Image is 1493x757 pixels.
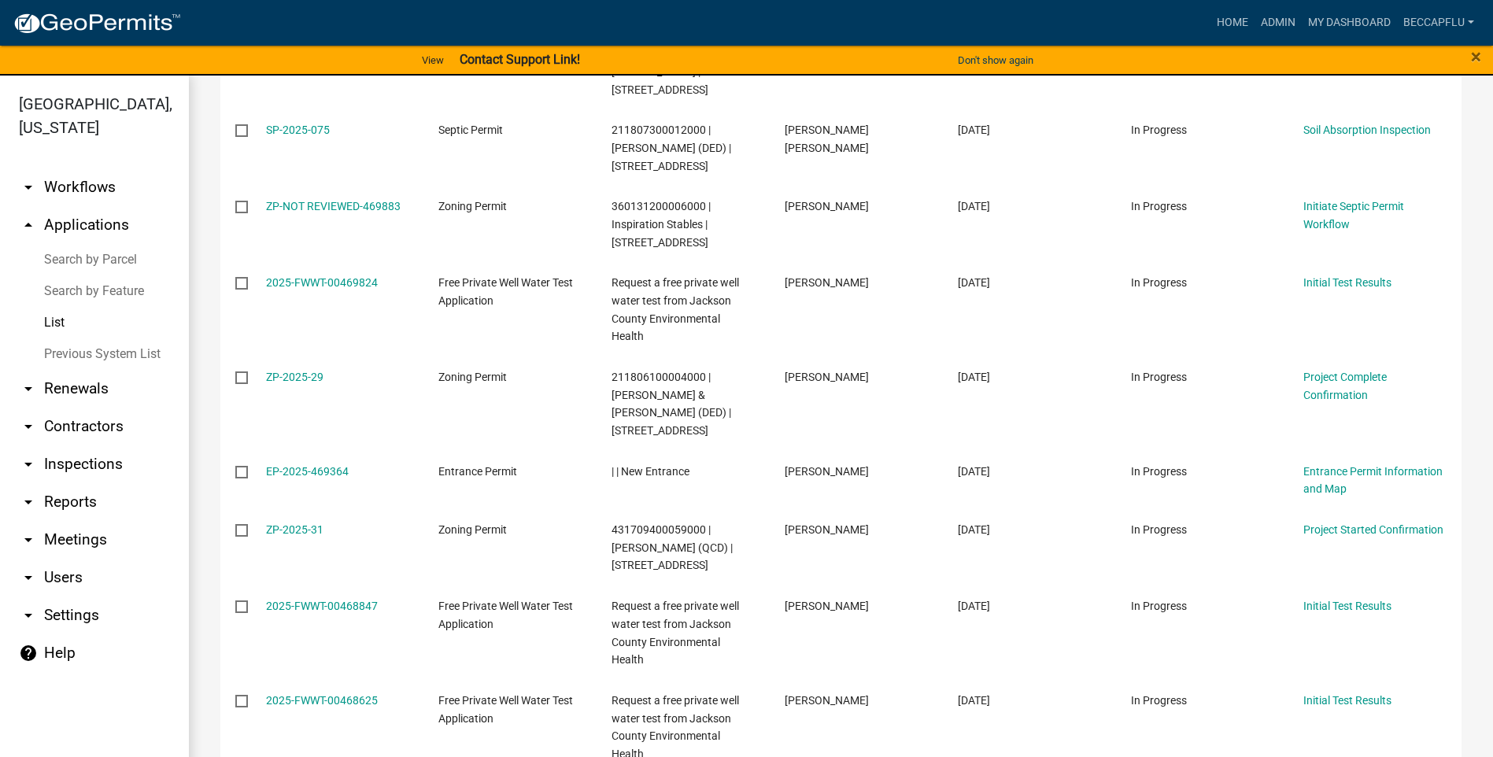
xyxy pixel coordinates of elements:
[438,371,507,383] span: Zoning Permit
[19,493,38,511] i: arrow_drop_down
[1131,465,1187,478] span: In Progress
[1303,276,1391,289] a: Initial Test Results
[1471,47,1481,66] button: Close
[1303,600,1391,612] a: Initial Test Results
[612,600,739,666] span: Request a free private well water test from Jackson County Environmental Health
[438,600,573,630] span: Free Private Well Water Test Application
[612,124,731,172] span: 211807300012000 | Blanchard, Joyce M (DED) | 6927 200TH AVE
[958,694,990,707] span: 08/25/2025
[958,200,990,212] span: 08/27/2025
[266,124,330,136] a: SP-2025-075
[19,568,38,587] i: arrow_drop_down
[266,600,378,612] a: 2025-FWWT-00468847
[438,694,573,725] span: Free Private Well Water Test Application
[958,465,990,478] span: 08/26/2025
[19,417,38,436] i: arrow_drop_down
[1131,371,1187,383] span: In Progress
[785,465,869,478] span: Jeremy McCarty
[958,276,990,289] span: 08/27/2025
[958,523,990,536] span: 08/26/2025
[612,523,733,572] span: 431709400059000 | Bollinger, Craig S (QCD) | 6818 CAVES RD
[612,200,711,249] span: 360131200006000 | Inspiration Stables | 21177 317th St
[952,47,1040,73] button: Don't show again
[438,523,507,536] span: Zoning Permit
[19,178,38,197] i: arrow_drop_down
[416,47,450,73] a: View
[1131,200,1187,212] span: In Progress
[266,523,323,536] a: ZP-2025-31
[19,455,38,474] i: arrow_drop_down
[438,465,517,478] span: Entrance Permit
[1210,8,1255,38] a: Home
[612,276,739,342] span: Request a free private well water test from Jackson County Environmental Health
[19,530,38,549] i: arrow_drop_down
[1131,523,1187,536] span: In Progress
[266,371,323,383] a: ZP-2025-29
[438,124,503,136] span: Septic Permit
[785,371,869,383] span: Steve Kurtz
[785,600,869,612] span: Alicia Michels
[266,276,378,289] a: 2025-FWWT-00469824
[438,200,507,212] span: Zoning Permit
[1303,523,1443,536] a: Project Started Confirmation
[1303,694,1391,707] a: Initial Test Results
[1302,8,1397,38] a: My Dashboard
[1303,371,1387,401] a: Project Complete Confirmation
[612,371,731,437] span: 211806100004000 | Kurtz, Steven & Verna (DED) | 9202 200TH AVE
[1397,8,1480,38] a: BeccaPflu
[1303,200,1404,231] a: Initiate Septic Permit Workflow
[460,52,580,67] strong: Contact Support Link!
[1303,465,1443,496] a: Entrance Permit Information and Map
[266,465,349,478] a: EP-2025-469364
[266,200,401,212] a: ZP-NOT REVIEWED-469883
[1471,46,1481,68] span: ×
[785,124,869,154] span: Jocye Marie Blanchard
[958,600,990,612] span: 08/25/2025
[612,29,734,95] span: 142108200010000 | "Westerlund, Jennifer L (DED) || Westerlund, Jamie | 53727 83RD ST
[438,276,573,307] span: Free Private Well Water Test Application
[1131,600,1187,612] span: In Progress
[1131,694,1187,707] span: In Progress
[1131,276,1187,289] span: In Progress
[1303,124,1431,136] a: Soil Absorption Inspection
[266,694,378,707] a: 2025-FWWT-00468625
[1255,8,1302,38] a: Admin
[19,606,38,625] i: arrow_drop_down
[958,371,990,383] span: 08/26/2025
[785,200,869,212] span: jason hooks
[1131,124,1187,136] span: In Progress
[612,465,689,478] span: | | New Entrance
[19,216,38,234] i: arrow_drop_up
[958,124,990,136] span: 08/27/2025
[19,379,38,398] i: arrow_drop_down
[19,644,38,663] i: help
[785,694,869,707] span: Stacie Michel
[785,523,869,536] span: Craig Bollinger
[785,276,869,289] span: Stephanie Weeks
